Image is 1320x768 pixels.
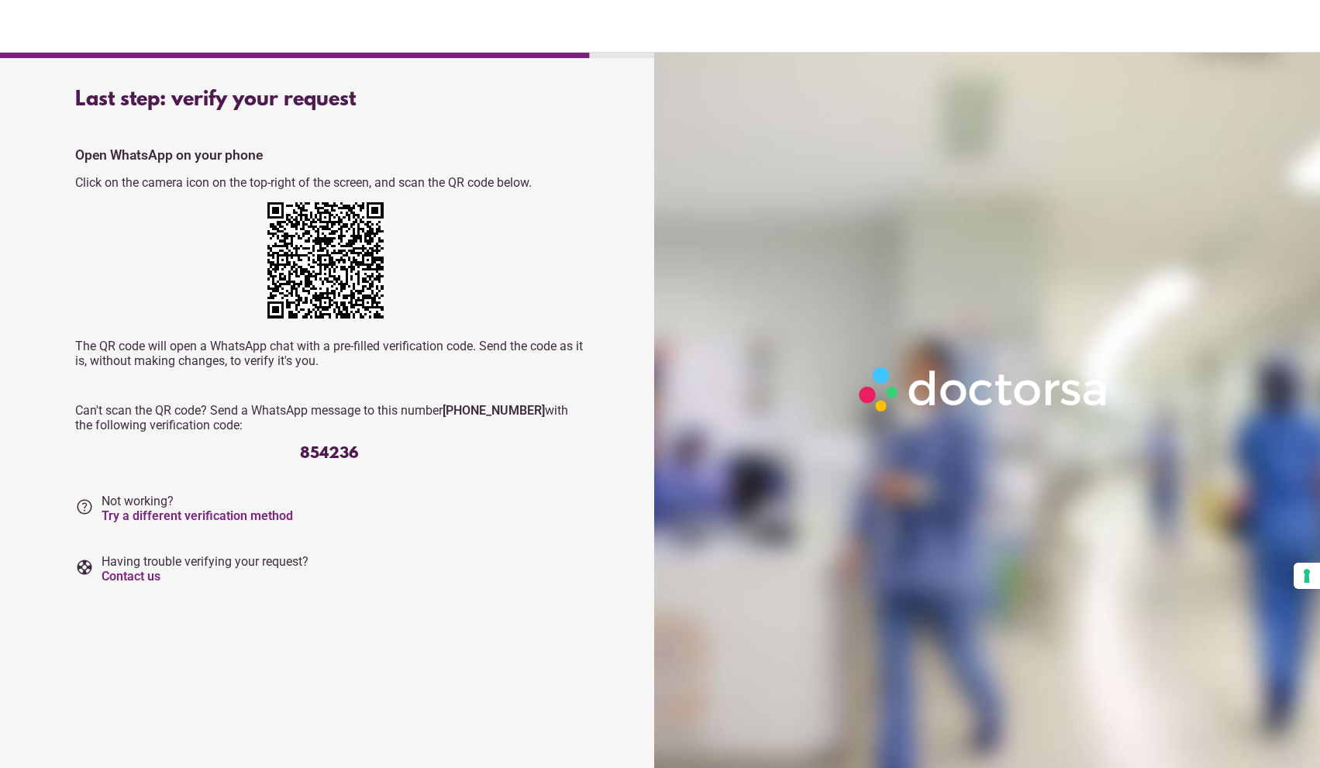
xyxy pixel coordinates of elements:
[75,339,584,368] p: The QR code will open a WhatsApp chat with a pre-filled verification code. Send the code as it is...
[102,554,308,584] span: Having trouble verifying your request?
[852,360,1116,418] img: Logo-Doctorsa-trans-White-partial-flat.png
[75,558,94,577] i: support
[267,202,384,319] img: Tx2ZkkVUyKiCLPU2s8Q9WV6X8JtaGraIiUgRXgkCcIvPfxvyziqUbPBonDj2aYwukFOgKfups2U86JrVB9yY4fYWtlz9BKhuV...
[75,175,584,190] p: Click on the camera icon on the top-right of the screen, and scan the QR code below.
[102,569,160,584] a: Contact us
[1294,563,1320,589] button: Your consent preferences for tracking technologies
[267,202,391,326] div: https://wa.me/+12673231263?text=My+request+verification+code+is+854236
[75,88,584,112] div: Last step: verify your request
[102,508,293,523] a: Try a different verification method
[443,403,545,418] strong: [PHONE_NUMBER]
[75,498,94,516] i: help
[75,445,584,463] div: 854236
[75,403,584,432] p: Can't scan the QR code? Send a WhatsApp message to this number with the following verification code:
[102,494,293,523] span: Not working?
[75,147,263,163] strong: Open WhatsApp on your phone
